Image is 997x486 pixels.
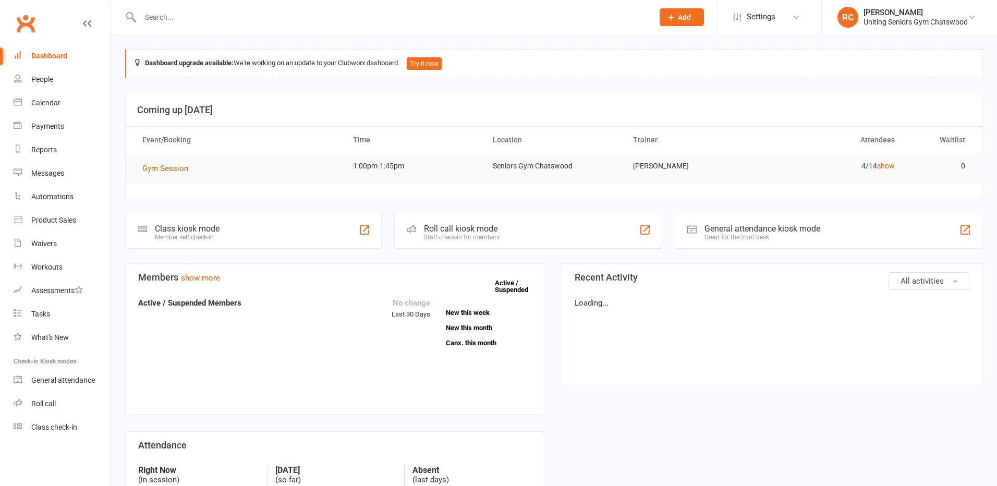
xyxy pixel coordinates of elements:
a: General attendance kiosk mode [14,369,110,392]
div: (so far) [275,465,396,485]
div: Payments [31,122,64,130]
a: Workouts [14,256,110,279]
div: [PERSON_NAME] [864,8,968,17]
a: Automations [14,185,110,209]
div: No change [392,297,430,309]
div: Roll call kiosk mode [424,224,500,234]
strong: Dashboard upgrade available: [145,59,234,67]
a: Active / Suspended [495,272,541,301]
a: Calendar [14,91,110,115]
span: All activities [901,276,944,286]
div: RC [837,7,858,28]
div: Automations [31,192,74,201]
button: All activities [889,272,969,290]
a: Canx. this month [446,339,533,346]
h3: Recent Activity [575,272,969,283]
th: Time [344,127,484,153]
a: What's New [14,326,110,349]
span: Gym Session [142,164,188,173]
div: Calendar [31,99,60,107]
a: Messages [14,162,110,185]
a: Class kiosk mode [14,416,110,439]
a: show [877,162,895,170]
button: Gym Session [142,162,196,175]
td: 0 [904,154,974,178]
h3: Coming up [DATE] [137,105,970,115]
div: What's New [31,333,69,342]
th: Location [483,127,624,153]
a: Clubworx [13,10,39,37]
span: Add [678,13,691,21]
th: Waitlist [904,127,974,153]
div: Tasks [31,310,50,318]
div: People [31,75,53,83]
a: Waivers [14,232,110,256]
div: General attendance [31,376,95,384]
a: Roll call [14,392,110,416]
div: Roll call [31,399,56,408]
a: Product Sales [14,209,110,232]
strong: Active / Suspended Members [138,298,241,308]
div: (in session) [138,465,259,485]
div: Staff check-in for members [424,234,500,241]
a: Reports [14,138,110,162]
td: [PERSON_NAME] [624,154,764,178]
strong: [DATE] [275,465,396,475]
div: Member self check-in [155,234,220,241]
div: We're working on an update to your Clubworx dashboard. [125,49,982,78]
button: Try it now [407,57,442,70]
div: Workouts [31,263,63,271]
p: Loading... [575,297,969,309]
strong: Right Now [138,465,259,475]
th: Trainer [624,127,764,153]
div: Dashboard [31,52,67,60]
a: Payments [14,115,110,138]
div: General attendance kiosk mode [704,224,820,234]
th: Event/Booking [133,127,344,153]
a: Dashboard [14,44,110,68]
a: show more [181,273,220,283]
div: Reports [31,145,57,154]
a: Tasks [14,302,110,326]
a: New this week [446,309,533,316]
a: People [14,68,110,91]
strong: Absent [412,465,533,475]
div: Class kiosk mode [155,224,220,234]
div: (last days) [412,465,533,485]
div: Waivers [31,239,57,248]
div: Last 30 Days [392,297,430,320]
td: Seniors Gym Chatswood [483,154,624,178]
div: Class check-in [31,423,77,431]
button: Add [660,8,704,26]
input: Search... [137,10,646,25]
div: Assessments [31,286,83,295]
h3: Members [138,272,533,283]
div: Product Sales [31,216,76,224]
td: 1:00pm-1:45pm [344,154,484,178]
a: New this month [446,324,533,331]
td: 4/14 [764,154,904,178]
h3: Attendance [138,440,533,451]
a: Assessments [14,279,110,302]
div: Great for the front desk [704,234,820,241]
div: Uniting Seniors Gym Chatswood [864,17,968,27]
th: Attendees [764,127,904,153]
div: Messages [31,169,64,177]
span: Settings [747,5,775,29]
